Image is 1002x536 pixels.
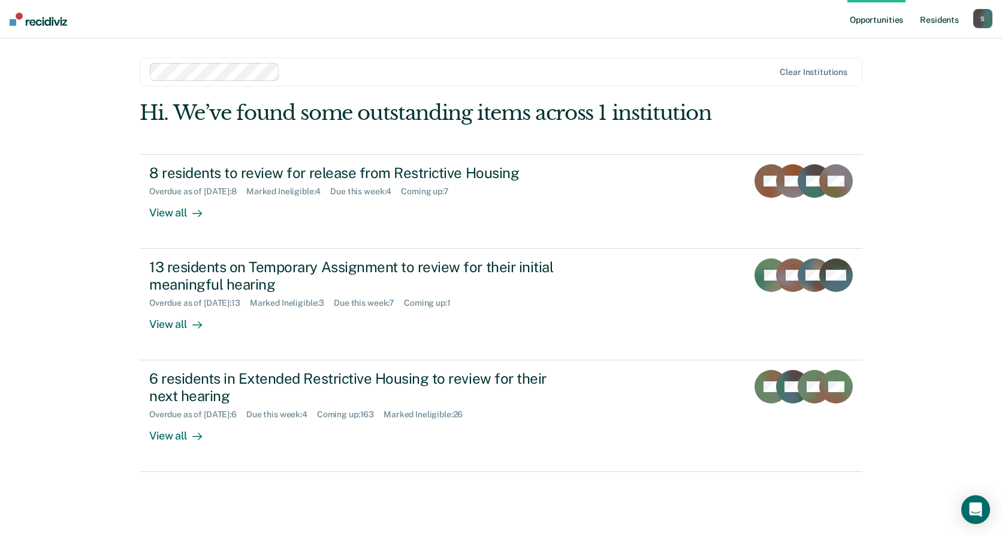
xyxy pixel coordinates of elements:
div: Marked Ineligible : 3 [250,298,334,308]
div: Due this week : 7 [334,298,404,308]
div: Marked Ineligible : 4 [246,186,330,197]
a: 6 residents in Extended Restrictive Housing to review for their next hearingOverdue as of [DATE]:... [140,360,862,472]
div: Open Intercom Messenger [961,495,990,524]
div: 6 residents in Extended Restrictive Housing to review for their next hearing [149,370,570,405]
div: Coming up : 1 [404,298,460,308]
div: Due this week : 4 [330,186,401,197]
button: S [973,9,992,28]
div: 13 residents on Temporary Assignment to review for their initial meaningful hearing [149,258,570,293]
div: Due this week : 4 [246,409,317,420]
div: Clear institutions [780,67,847,77]
div: Hi. We’ve found some outstanding items across 1 institution [140,101,718,125]
div: View all [149,308,216,331]
div: 8 residents to review for release from Restrictive Housing [149,164,570,182]
a: 13 residents on Temporary Assignment to review for their initial meaningful hearingOverdue as of ... [140,249,862,360]
a: 8 residents to review for release from Restrictive HousingOverdue as of [DATE]:8Marked Ineligible... [140,154,862,249]
div: Coming up : 7 [401,186,458,197]
img: Recidiviz [10,13,67,26]
div: Overdue as of [DATE] : 13 [149,298,250,308]
div: Marked Ineligible : 26 [384,409,472,420]
div: Overdue as of [DATE] : 6 [149,409,246,420]
div: Overdue as of [DATE] : 8 [149,186,246,197]
div: View all [149,196,216,219]
div: Coming up : 163 [317,409,384,420]
div: View all [149,419,216,442]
